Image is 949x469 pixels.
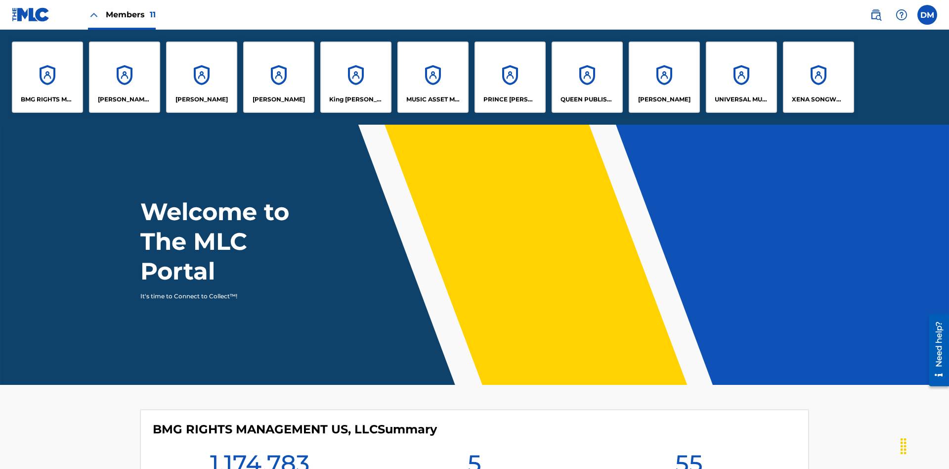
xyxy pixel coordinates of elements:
span: Members [106,9,156,20]
img: help [896,9,907,21]
p: PRINCE MCTESTERSON [483,95,537,104]
img: Close [88,9,100,21]
a: AccountsQUEEN PUBLISHA [552,42,623,113]
p: QUEEN PUBLISHA [561,95,614,104]
img: MLC Logo [12,7,50,22]
p: XENA SONGWRITER [792,95,846,104]
p: MUSIC ASSET MANAGEMENT (MAM) [406,95,460,104]
p: BMG RIGHTS MANAGEMENT US, LLC [21,95,75,104]
h1: Welcome to The MLC Portal [140,197,325,286]
p: It's time to Connect to Collect™! [140,292,312,301]
a: AccountsMUSIC ASSET MANAGEMENT (MAM) [397,42,469,113]
a: Accounts[PERSON_NAME] [166,42,237,113]
p: King McTesterson [329,95,383,104]
iframe: Resource Center [921,310,949,391]
a: AccountsBMG RIGHTS MANAGEMENT US, LLC [12,42,83,113]
iframe: Chat Widget [900,422,949,469]
img: search [870,9,882,21]
h4: BMG RIGHTS MANAGEMENT US, LLC [153,422,437,437]
a: AccountsPRINCE [PERSON_NAME] [474,42,546,113]
span: 11 [150,10,156,19]
p: EYAMA MCSINGER [253,95,305,104]
a: Accounts[PERSON_NAME] SONGWRITER [89,42,160,113]
a: AccountsXENA SONGWRITER [783,42,854,113]
a: Accounts[PERSON_NAME] [629,42,700,113]
p: UNIVERSAL MUSIC PUB GROUP [715,95,769,104]
p: CLEO SONGWRITER [98,95,152,104]
div: Help [892,5,911,25]
a: Accounts[PERSON_NAME] [243,42,314,113]
p: ELVIS COSTELLO [175,95,228,104]
div: Drag [896,431,911,461]
p: RONALD MCTESTERSON [638,95,690,104]
a: Public Search [866,5,886,25]
div: User Menu [917,5,937,25]
a: AccountsKing [PERSON_NAME] [320,42,391,113]
a: AccountsUNIVERSAL MUSIC PUB GROUP [706,42,777,113]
